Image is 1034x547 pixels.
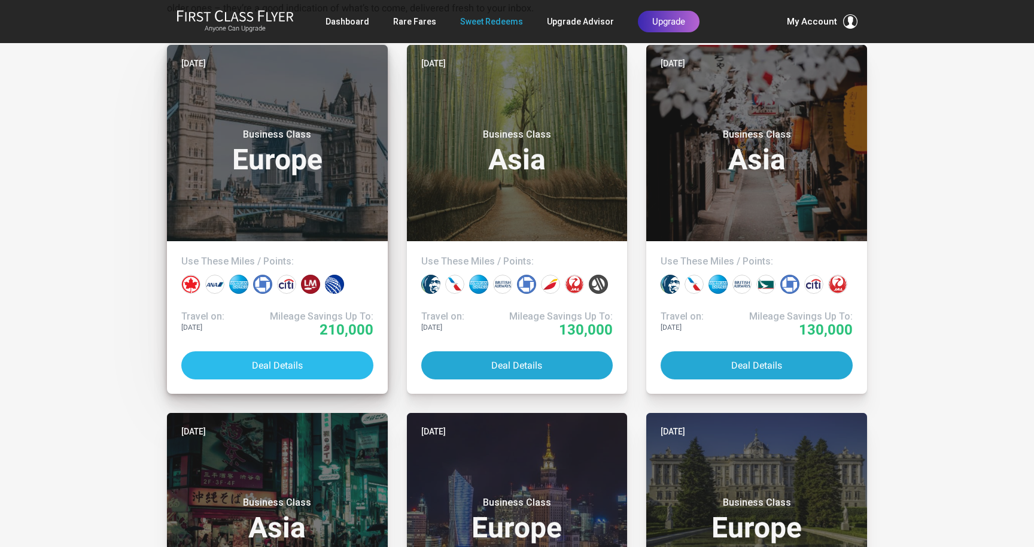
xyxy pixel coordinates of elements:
[638,11,700,32] a: Upgrade
[326,11,369,32] a: Dashboard
[181,425,206,438] time: [DATE]
[421,256,613,268] h4: Use These Miles / Points:
[469,275,488,294] div: Amex points
[756,275,775,294] div: Cathay Pacific miles
[202,497,352,509] small: Business Class
[407,45,628,394] a: [DATE]Business ClassAsiaUse These Miles / Points:Travel on:[DATE]Mileage Savings Up To:130,000Dea...
[177,25,294,33] small: Anyone Can Upgrade
[181,275,200,294] div: Air Canada miles
[181,57,206,70] time: [DATE]
[421,57,446,70] time: [DATE]
[565,275,584,294] div: Japan miles
[181,497,373,542] h3: Asia
[205,275,224,294] div: All Nippon miles
[421,425,446,438] time: [DATE]
[181,129,373,174] h3: Europe
[442,497,592,509] small: Business Class
[685,275,704,294] div: American miles
[661,57,685,70] time: [DATE]
[177,10,294,34] a: First Class FlyerAnyone Can Upgrade
[460,11,523,32] a: Sweet Redeems
[301,275,320,294] div: LifeMiles
[661,256,853,268] h4: Use These Miles / Points:
[661,425,685,438] time: [DATE]
[661,275,680,294] div: Alaska miles
[421,275,440,294] div: Alaska miles
[780,275,799,294] div: Chase points
[708,275,728,294] div: Amex points
[661,497,853,542] h3: Europe
[541,275,560,294] div: Iberia miles
[682,129,832,141] small: Business Class
[682,497,832,509] small: Business Class
[828,275,847,294] div: Japan miles
[493,275,512,294] div: British Airways miles
[181,351,373,379] button: Deal Details
[547,11,614,32] a: Upgrade Advisor
[517,275,536,294] div: Chase points
[442,129,592,141] small: Business Class
[421,129,613,174] h3: Asia
[393,11,436,32] a: Rare Fares
[421,497,613,542] h3: Europe
[181,256,373,268] h4: Use These Miles / Points:
[732,275,752,294] div: British Airways miles
[253,275,272,294] div: Chase points
[445,275,464,294] div: American miles
[646,45,867,394] a: [DATE]Business ClassAsiaUse These Miles / Points:Travel on:[DATE]Mileage Savings Up To:130,000Dea...
[202,129,352,141] small: Business Class
[661,129,853,174] h3: Asia
[804,275,823,294] div: Citi points
[589,275,608,294] div: Marriott points
[787,14,837,29] span: My Account
[661,351,853,379] button: Deal Details
[325,275,344,294] div: United miles
[229,275,248,294] div: Amex points
[787,14,857,29] button: My Account
[277,275,296,294] div: Citi points
[177,10,294,22] img: First Class Flyer
[421,351,613,379] button: Deal Details
[167,45,388,394] a: [DATE]Business ClassEuropeUse These Miles / Points:Travel on:[DATE]Mileage Savings Up To:210,000D...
